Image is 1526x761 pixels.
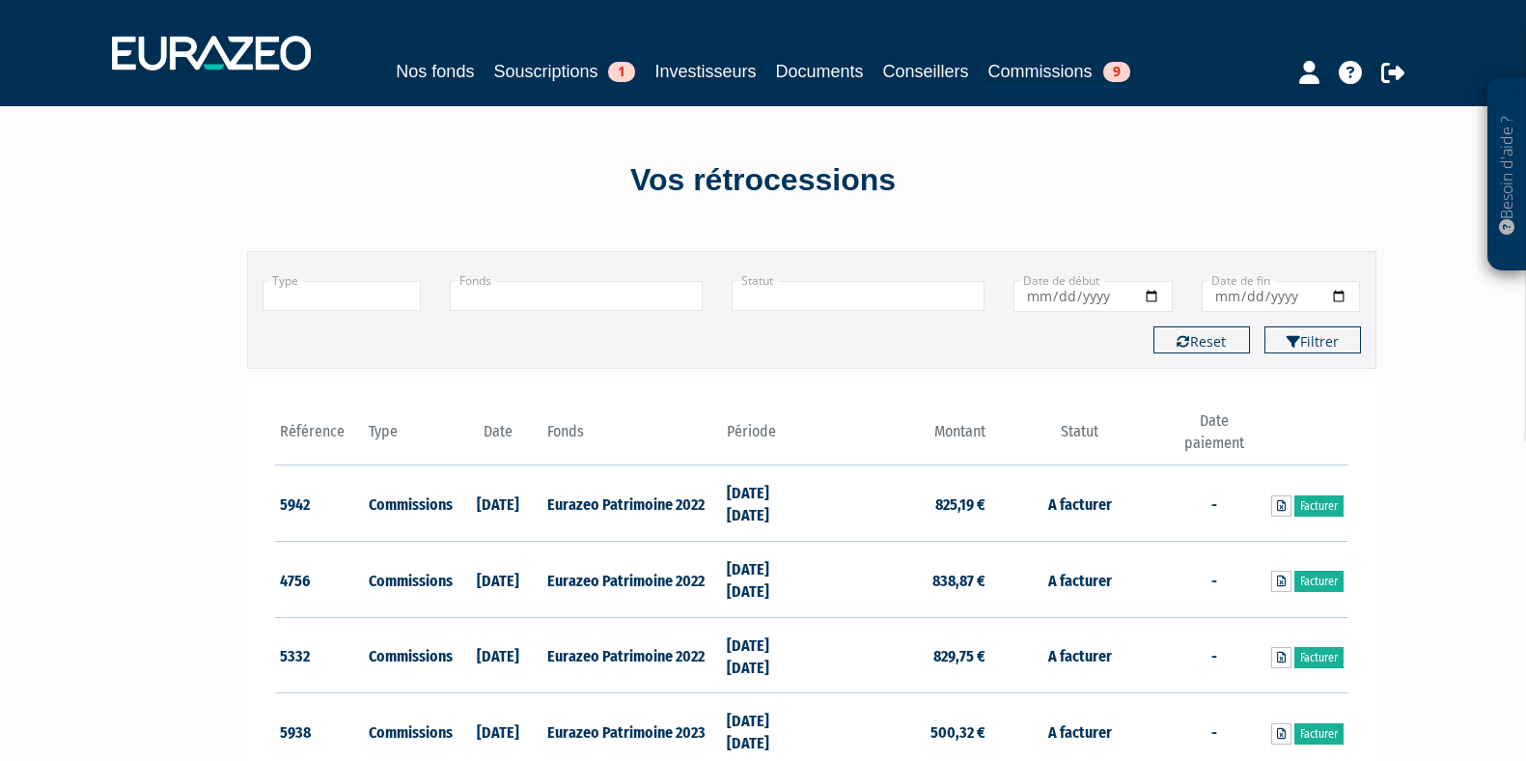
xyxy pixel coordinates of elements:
[396,58,474,85] a: Nos fonds
[812,617,990,693] td: 829,75 €
[542,465,721,542] td: Eurazeo Patrimoine 2022
[722,542,812,618] td: [DATE] [DATE]
[1294,647,1344,668] a: Facturer
[990,410,1169,465] th: Statut
[722,410,812,465] th: Période
[722,465,812,542] td: [DATE] [DATE]
[1294,723,1344,745] a: Facturer
[275,542,365,618] td: 4756
[1169,410,1259,465] th: Date paiement
[454,617,543,693] td: [DATE]
[364,465,454,542] td: Commissions
[990,617,1169,693] td: A facturer
[542,617,721,693] td: Eurazeo Patrimoine 2022
[1169,617,1259,693] td: -
[1264,326,1361,353] button: Filtrer
[812,410,990,465] th: Montant
[213,158,1314,203] div: Vos rétrocessions
[608,62,635,82] span: 1
[1169,465,1259,542] td: -
[454,542,543,618] td: [DATE]
[1169,542,1259,618] td: -
[990,542,1169,618] td: A facturer
[275,465,365,542] td: 5942
[776,58,864,85] a: Documents
[542,542,721,618] td: Eurazeo Patrimoine 2022
[454,465,543,542] td: [DATE]
[990,465,1169,542] td: A facturer
[722,617,812,693] td: [DATE] [DATE]
[1294,571,1344,592] a: Facturer
[275,410,365,465] th: Référence
[654,58,756,85] a: Investisseurs
[1496,88,1518,262] p: Besoin d'aide ?
[364,617,454,693] td: Commissions
[812,465,990,542] td: 825,19 €
[883,58,969,85] a: Conseillers
[364,542,454,618] td: Commissions
[493,58,635,85] a: Souscriptions1
[542,410,721,465] th: Fonds
[812,542,990,618] td: 838,87 €
[454,410,543,465] th: Date
[988,58,1130,88] a: Commissions9
[1103,62,1130,82] span: 9
[1294,495,1344,517] a: Facturer
[275,617,365,693] td: 5332
[1153,326,1250,353] button: Reset
[364,410,454,465] th: Type
[112,36,311,70] img: 1732889491-logotype_eurazeo_blanc_rvb.png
